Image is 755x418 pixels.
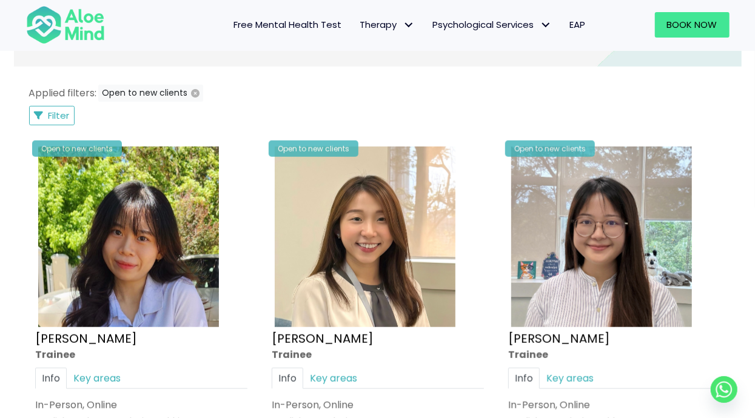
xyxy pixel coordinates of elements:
[269,141,358,157] div: Open to new clients
[508,398,720,412] div: In-Person, Online
[505,141,595,157] div: Open to new clients
[32,141,122,157] div: Open to new clients
[29,86,97,100] span: Applied filters:
[433,18,552,31] span: Psychological Services
[35,368,67,389] a: Info
[360,18,415,31] span: Therapy
[67,368,127,389] a: Key areas
[655,12,730,38] a: Book Now
[35,330,137,347] a: [PERSON_NAME]
[272,368,303,389] a: Info
[511,147,692,327] img: IMG_3049 – Joanne Lee
[234,18,342,31] span: Free Mental Health Test
[508,368,540,389] a: Info
[272,330,374,347] a: [PERSON_NAME]
[667,18,717,31] span: Book Now
[424,12,561,38] a: Psychological ServicesPsychological Services: submenu
[561,12,595,38] a: EAP
[711,376,737,403] a: Whatsapp
[537,16,555,34] span: Psychological Services: submenu
[98,85,203,102] button: Open to new clients
[38,147,219,327] img: Aloe Mind Profile Pic – Christie Yong Kar Xin
[29,106,75,125] button: Filter Listings
[303,368,364,389] a: Key areas
[351,12,424,38] a: TherapyTherapy: submenu
[35,348,247,362] div: Trainee
[225,12,351,38] a: Free Mental Health Test
[272,398,484,412] div: In-Person, Online
[508,348,720,362] div: Trainee
[540,368,600,389] a: Key areas
[275,147,455,327] img: IMG_1660 – Tracy Kwah
[35,398,247,412] div: In-Person, Online
[26,5,105,45] img: Aloe mind Logo
[121,12,595,38] nav: Menu
[272,348,484,362] div: Trainee
[508,330,610,347] a: [PERSON_NAME]
[49,109,70,122] span: Filter
[570,18,586,31] span: EAP
[400,16,418,34] span: Therapy: submenu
